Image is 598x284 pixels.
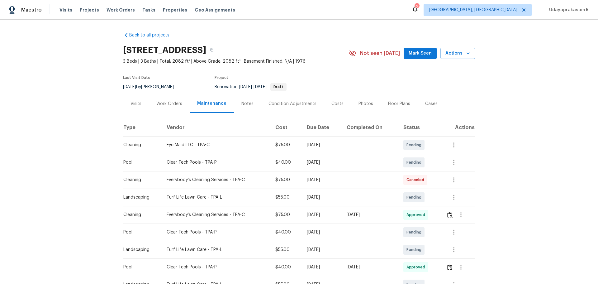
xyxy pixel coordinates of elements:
[123,76,150,79] span: Last Visit Date
[123,194,157,200] div: Landscaping
[167,194,265,200] div: Turf Life Lawn Care - TPA-L
[447,212,453,218] img: Review Icon
[123,142,157,148] div: Cleaning
[123,264,157,270] div: Pool
[358,101,373,107] div: Photos
[167,229,265,235] div: Clear Tech Pools - TPA-P
[21,7,42,13] span: Maestro
[406,177,427,183] span: Canceled
[307,264,337,270] div: [DATE]
[406,194,424,200] span: Pending
[142,8,155,12] span: Tasks
[123,159,157,166] div: Pool
[241,101,254,107] div: Notes
[307,212,337,218] div: [DATE]
[163,7,187,13] span: Properties
[406,142,424,148] span: Pending
[275,142,297,148] div: $75.00
[167,247,265,253] div: Turf Life Lawn Care - TPA-L
[406,247,424,253] span: Pending
[347,212,393,218] div: [DATE]
[441,119,475,136] th: Actions
[388,101,410,107] div: Floor Plans
[239,85,267,89] span: -
[197,100,226,107] div: Maintenance
[445,50,470,57] span: Actions
[123,229,157,235] div: Pool
[162,119,270,136] th: Vendor
[447,264,453,270] img: Review Icon
[406,229,424,235] span: Pending
[167,142,265,148] div: Eye Maid LLC - TPA-C
[429,7,517,13] span: [GEOGRAPHIC_DATA], [GEOGRAPHIC_DATA]
[123,247,157,253] div: Landscaping
[415,4,419,10] div: 2
[440,48,475,59] button: Actions
[409,50,432,57] span: Mark Seen
[342,119,398,136] th: Completed On
[302,119,342,136] th: Due Date
[275,159,297,166] div: $40.00
[307,229,337,235] div: [DATE]
[307,142,337,148] div: [DATE]
[406,159,424,166] span: Pending
[275,264,297,270] div: $40.00
[547,7,589,13] span: Udayaprakasam R
[275,177,297,183] div: $75.00
[425,101,438,107] div: Cases
[195,7,235,13] span: Geo Assignments
[167,264,265,270] div: Clear Tech Pools - TPA-P
[307,177,337,183] div: [DATE]
[239,85,252,89] span: [DATE]
[406,264,428,270] span: Approved
[123,212,157,218] div: Cleaning
[406,212,428,218] span: Approved
[307,194,337,200] div: [DATE]
[156,101,182,107] div: Work Orders
[123,85,136,89] span: [DATE]
[123,83,181,91] div: by [PERSON_NAME]
[107,7,135,13] span: Work Orders
[275,229,297,235] div: $40.00
[446,260,453,275] button: Review Icon
[446,207,453,222] button: Review Icon
[275,194,297,200] div: $55.00
[215,76,228,79] span: Project
[131,101,141,107] div: Visits
[167,177,265,183] div: Everybody’s Cleaning Services - TPA-C
[59,7,72,13] span: Visits
[360,50,400,56] span: Not seen [DATE]
[404,48,437,59] button: Mark Seen
[271,85,286,89] span: Draft
[123,119,162,136] th: Type
[123,177,157,183] div: Cleaning
[123,58,349,65] span: 3 Beds | 3 Baths | Total: 2082 ft² | Above Grade: 2082 ft² | Basement Finished: N/A | 1976
[307,159,337,166] div: [DATE]
[215,85,287,89] span: Renovation
[275,212,297,218] div: $75.00
[254,85,267,89] span: [DATE]
[270,119,302,136] th: Cost
[275,247,297,253] div: $55.00
[123,47,206,53] h2: [STREET_ADDRESS]
[206,45,217,56] button: Copy Address
[331,101,344,107] div: Costs
[268,101,316,107] div: Condition Adjustments
[123,32,183,38] a: Back to all projects
[398,119,441,136] th: Status
[307,247,337,253] div: [DATE]
[347,264,393,270] div: [DATE]
[167,159,265,166] div: Clear Tech Pools - TPA-P
[167,212,265,218] div: Everybody’s Cleaning Services - TPA-C
[80,7,99,13] span: Projects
